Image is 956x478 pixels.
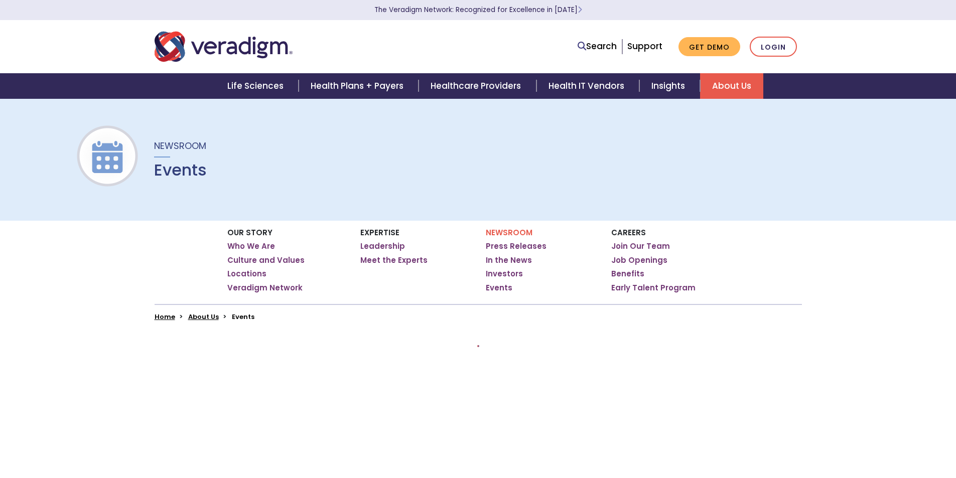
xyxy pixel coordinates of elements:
[750,37,797,57] a: Login
[486,255,532,265] a: In the News
[611,269,644,279] a: Benefits
[611,241,670,251] a: Join Our Team
[700,73,763,99] a: About Us
[611,283,696,293] a: Early Talent Program
[578,5,582,15] span: Learn More
[154,161,207,180] h1: Events
[678,37,740,57] a: Get Demo
[360,255,428,265] a: Meet the Experts
[639,73,700,99] a: Insights
[419,73,536,99] a: Healthcare Providers
[578,40,617,53] a: Search
[155,30,293,63] img: Veradigm logo
[154,139,206,152] span: Newsroom
[374,5,582,15] a: The Veradigm Network: Recognized for Excellence in [DATE]Learn More
[486,269,523,279] a: Investors
[536,73,639,99] a: Health IT Vendors
[486,241,547,251] a: Press Releases
[188,312,219,322] a: About Us
[477,345,479,355] nav: Pagination Controls
[227,269,266,279] a: Locations
[611,255,667,265] a: Job Openings
[227,255,305,265] a: Culture and Values
[299,73,419,99] a: Health Plans + Payers
[227,241,275,251] a: Who We Are
[627,40,662,52] a: Support
[227,283,303,293] a: Veradigm Network
[486,283,512,293] a: Events
[215,73,299,99] a: Life Sciences
[360,241,405,251] a: Leadership
[155,312,175,322] a: Home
